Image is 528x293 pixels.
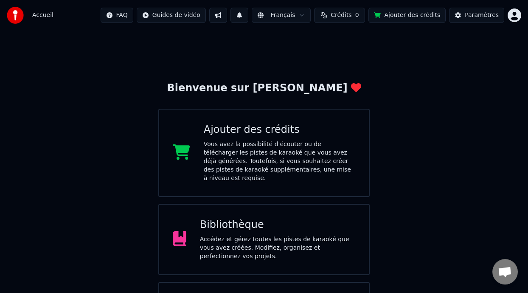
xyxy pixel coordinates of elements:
div: Bibliothèque [200,218,355,232]
div: Ajouter des crédits [204,123,355,137]
div: Vous avez la possibilité d'écouter ou de télécharger les pistes de karaoké que vous avez déjà gén... [204,140,355,183]
span: 0 [355,11,359,20]
img: youka [7,7,24,24]
div: Accédez et gérez toutes les pistes de karaoké que vous avez créées. Modifiez, organisez et perfec... [200,235,355,261]
a: Ouvrir le chat [492,259,518,285]
div: Bienvenue sur [PERSON_NAME] [167,82,361,95]
nav: breadcrumb [32,11,53,20]
button: Guides de vidéo [137,8,206,23]
span: Crédits [331,11,351,20]
button: Crédits0 [314,8,365,23]
button: FAQ [101,8,133,23]
div: Paramètres [465,11,499,20]
button: Paramètres [449,8,504,23]
button: Ajouter des crédits [368,8,446,23]
span: Accueil [32,11,53,20]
